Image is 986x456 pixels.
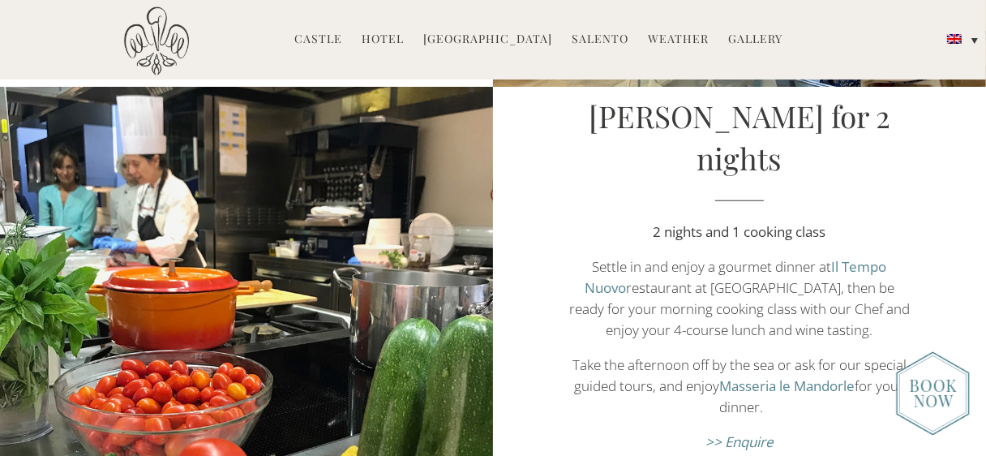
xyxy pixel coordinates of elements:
[947,34,962,44] img: English
[705,432,774,451] a: >> Enquire
[896,351,970,436] img: new-booknow.png
[567,355,912,418] p: Take the afternoon off by the sea or ask for our special guided tours, and enjoy for your dinner.
[124,6,189,75] img: Castello di Ugento
[585,257,887,297] a: Il Tempo Nuovo
[362,31,405,49] a: Hotel
[649,31,709,49] a: Weather
[720,376,855,395] a: Masseria le Mandorle
[424,31,553,49] a: [GEOGRAPHIC_DATA]
[295,31,343,49] a: Castle
[572,31,629,49] a: Salento
[654,222,826,241] strong: 2 nights and 1 cooking class
[729,31,783,49] a: Gallery
[567,256,912,341] p: Settle in and enjoy a gourmet dinner at restaurant at [GEOGRAPHIC_DATA], then be ready for your m...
